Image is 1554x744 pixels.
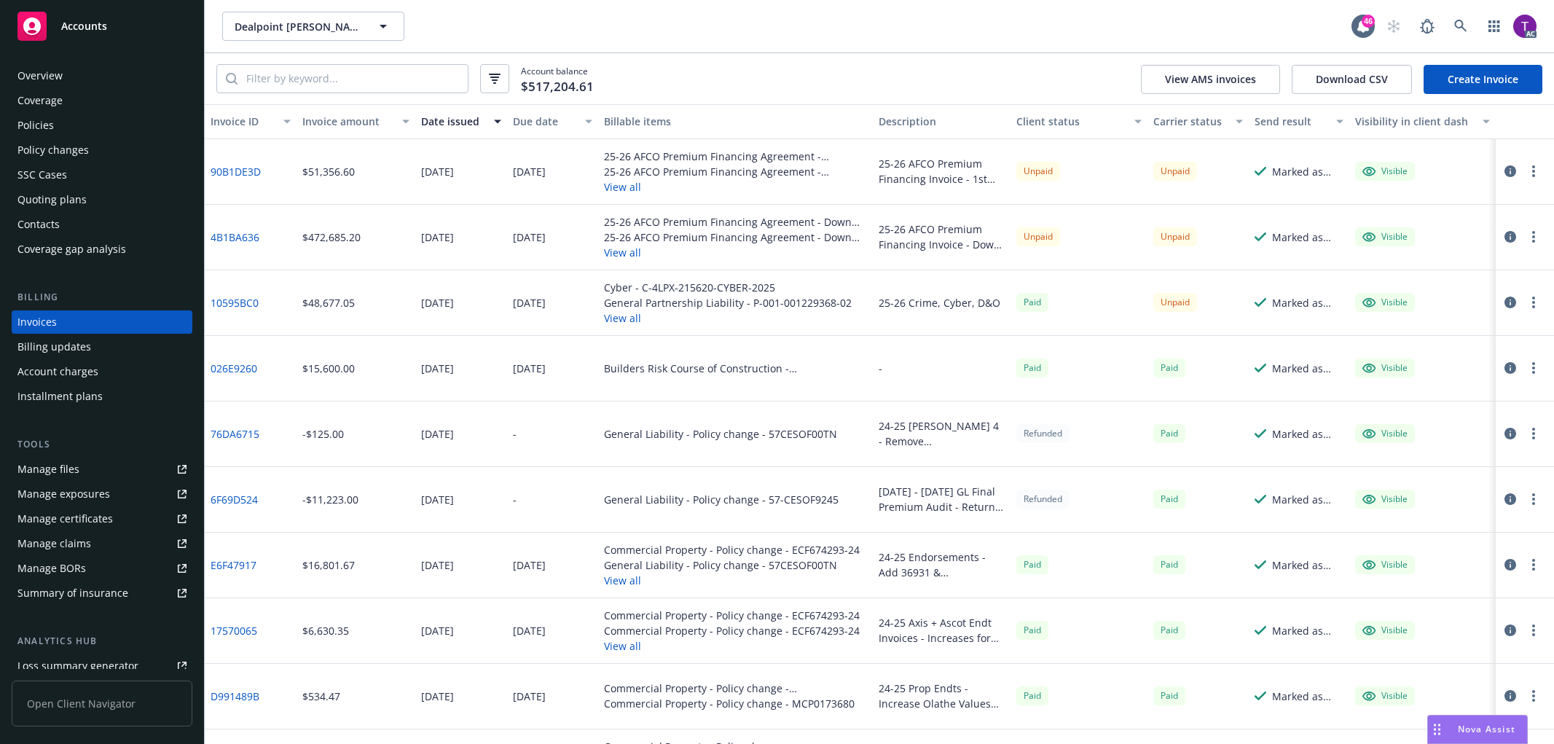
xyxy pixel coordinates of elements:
div: Marked as sent [1272,426,1343,442]
div: Paid [1016,555,1048,573]
button: Description [873,104,1011,139]
div: Unpaid [1016,162,1060,180]
div: Paid [1153,490,1185,508]
a: Report a Bug [1413,12,1442,41]
a: E6F47917 [211,557,256,573]
div: Commercial Property - Policy change - ECF674293-24 [604,608,860,623]
div: Carrier status [1153,114,1226,129]
div: 24-25 Prop Endts - Increase Olathe Values (Lloyds & Mt. [GEOGRAPHIC_DATA]) [879,681,1005,711]
div: [DATE] [513,689,546,704]
div: Marked as sent [1272,492,1343,507]
div: Visible [1362,689,1408,702]
div: Visibility in client dash [1355,114,1474,129]
a: Loss summary generator [12,654,192,678]
button: Date issued [415,104,507,139]
div: General Liability - Policy change - 57-CESOF9245 [604,492,839,507]
div: Visible [1362,361,1408,375]
div: [DATE] [421,689,454,704]
div: $534.47 [302,689,340,704]
div: 25-26 AFCO Premium Financing Invoice - Down Payment [879,222,1005,252]
div: [DATE] [513,295,546,310]
div: Commercial Property - Policy change - ECF674293-24 [604,542,860,557]
div: Installment plans [17,385,103,408]
a: Installment plans [12,385,192,408]
div: Analytics hub [12,634,192,649]
a: 90B1DE3D [211,164,261,179]
div: Manage claims [17,532,91,555]
div: [DATE] [421,230,454,245]
div: Paid [1153,424,1185,442]
div: Marked as sent [1272,164,1343,179]
span: Account balance [521,65,594,93]
div: [DATE] [421,557,454,573]
div: Send result [1255,114,1327,129]
div: Overview [17,64,63,87]
div: Builders Risk Course of Construction - [GEOGRAPHIC_DATA] Horizontal BR Binder - IM0142825 [604,361,867,376]
div: Coverage gap analysis [17,238,126,261]
a: Start snowing [1379,12,1408,41]
div: [DATE] [513,361,546,376]
button: View all [604,573,860,588]
div: Billing [12,290,192,305]
div: Refunded [1016,424,1070,442]
div: [DATE] [513,230,546,245]
div: [DATE] [421,426,454,442]
a: Manage exposures [12,482,192,506]
div: Paid [1016,359,1048,377]
div: [DATE] [421,295,454,310]
a: 6F69D524 [211,492,258,507]
div: [DATE] [513,164,546,179]
div: Paid [1016,686,1048,705]
div: Marked as sent [1272,689,1343,704]
button: View all [604,638,860,654]
a: 17570065 [211,623,257,638]
div: 25-26 AFCO Premium Financing Agreement - Down payment [604,214,867,230]
button: Send result [1249,104,1349,139]
button: Carrier status [1147,104,1248,139]
div: Marked as sent [1272,623,1343,638]
div: Coverage [17,89,63,112]
button: Invoice ID [205,104,297,139]
div: Due date [513,114,577,129]
div: -$125.00 [302,426,344,442]
div: Unpaid [1153,162,1197,180]
div: Manage exposures [17,482,110,506]
div: [DATE] [513,557,546,573]
div: Commercial Property - Policy change - MCP0173680 [604,696,867,711]
div: Drag to move [1428,716,1446,743]
a: Policies [12,114,192,137]
div: Visible [1362,558,1408,571]
div: Paid [1016,293,1048,311]
div: -$11,223.00 [302,492,358,507]
div: Commercial Property - Policy change - ECF674293-24 [604,623,860,638]
div: Unpaid [1153,227,1197,246]
div: 24-25 Endorsements - Add 36931 & [STREET_ADDRESS][PERSON_NAME] [DATE] [879,549,1005,580]
button: View all [604,245,867,260]
div: $15,600.00 [302,361,355,376]
a: Coverage gap analysis [12,238,192,261]
a: Invoices [12,310,192,334]
div: Marked as sent [1272,295,1343,310]
div: Marked as sent [1272,557,1343,573]
a: Create Invoice [1424,65,1542,94]
button: Billable items [598,104,873,139]
div: [DATE] [513,623,546,638]
a: Billing updates [12,335,192,359]
button: Visibility in client dash [1349,104,1496,139]
div: Marked as sent [1272,230,1343,245]
span: Open Client Navigator [12,681,192,727]
div: Paid [1016,621,1048,639]
a: Overview [12,64,192,87]
a: Search [1446,12,1475,41]
button: Dealpoint [PERSON_NAME], LLC [222,12,404,41]
div: 25-26 Crime, Cyber, D&O [879,295,1000,310]
a: Manage BORs [12,557,192,580]
div: $6,630.35 [302,623,349,638]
